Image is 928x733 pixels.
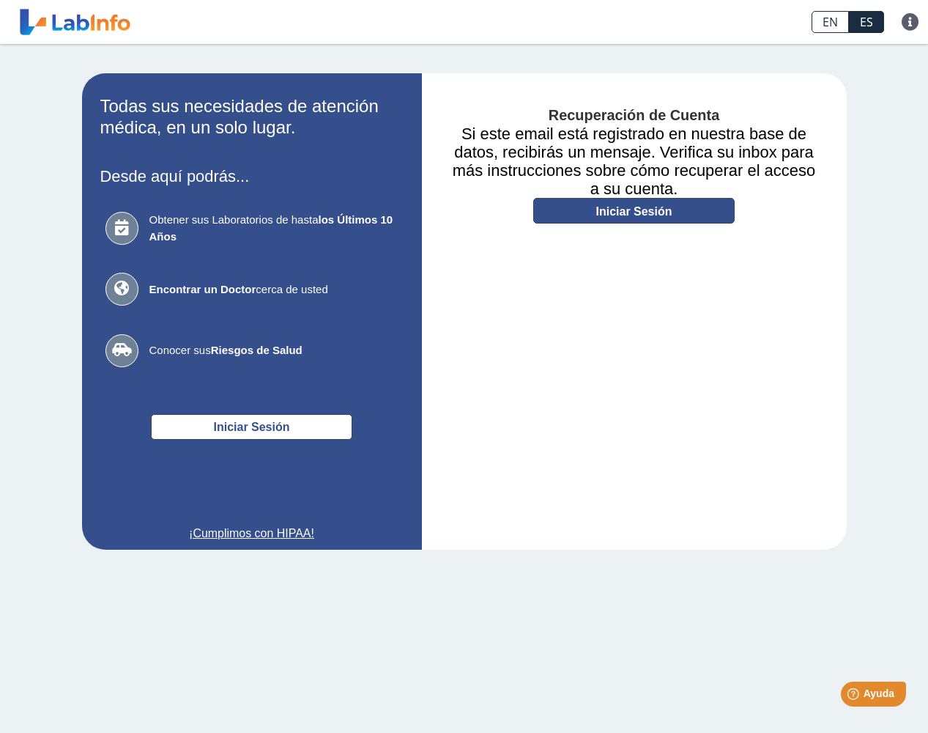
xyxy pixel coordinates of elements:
span: Conocer sus [149,342,398,359]
b: Riesgos de Salud [211,344,302,356]
h4: Recuperación de Cuenta [444,107,825,125]
h3: Desde aquí podrás... [100,167,404,185]
b: Encontrar un Doctor [149,283,256,295]
span: cerca de usted [149,281,398,298]
a: ¡Cumplimos con HIPAA! [100,525,404,542]
b: los Últimos 10 Años [149,213,393,243]
iframe: Help widget launcher [798,676,912,717]
a: EN [812,11,849,33]
button: Iniciar Sesión [151,414,352,440]
a: ES [849,11,884,33]
h3: Si este email está registrado en nuestra base de datos, recibirás un mensaje. Verifica su inbox p... [444,125,825,198]
a: Iniciar Sesión [533,198,735,224]
span: Obtener sus Laboratorios de hasta [149,212,398,245]
h2: Todas sus necesidades de atención médica, en un solo lugar. [100,96,404,139]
